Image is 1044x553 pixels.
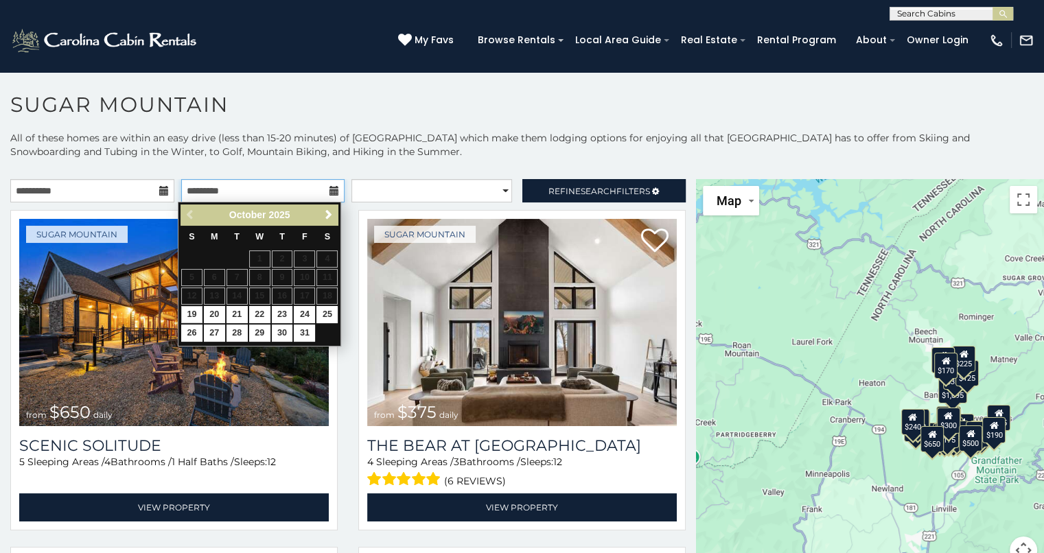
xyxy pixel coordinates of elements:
[367,456,373,468] span: 4
[367,455,677,490] div: Sleeping Areas / Bathrooms / Sleeps:
[952,346,975,372] div: $225
[323,209,334,220] span: Next
[49,402,91,422] span: $650
[172,456,234,468] span: 1 Half Baths /
[674,30,744,51] a: Real Estate
[367,219,677,426] img: The Bear At Sugar Mountain
[849,30,894,51] a: About
[227,306,248,323] a: 21
[986,405,1010,431] div: $155
[19,436,329,455] a: Scenic Solitude
[936,407,960,433] div: $300
[302,232,308,242] span: Friday
[204,325,225,342] a: 27
[415,33,454,47] span: My Favs
[641,227,669,256] a: Add to favorites
[26,226,128,243] a: Sugar Mountain
[267,456,276,468] span: 12
[965,421,988,447] div: $195
[970,421,993,447] div: $345
[703,186,759,215] button: Change map style
[904,415,927,441] div: $355
[937,406,960,432] div: $265
[920,425,944,451] div: $650
[181,306,202,323] a: 19
[249,306,270,323] a: 22
[374,226,476,243] a: Sugar Mountain
[454,456,459,468] span: 3
[367,436,677,455] a: The Bear At [GEOGRAPHIC_DATA]
[229,209,266,220] span: October
[900,30,975,51] a: Owner Login
[294,325,315,342] a: 31
[26,410,47,420] span: from
[935,422,958,448] div: $175
[471,30,562,51] a: Browse Rentals
[367,219,677,426] a: The Bear At Sugar Mountain from $375 daily
[581,186,616,196] span: Search
[19,219,329,426] img: Scenic Solitude
[568,30,668,51] a: Local Area Guide
[249,325,270,342] a: 29
[1010,186,1037,213] button: Toggle fullscreen view
[941,423,964,449] div: $350
[1019,33,1034,48] img: mail-regular-white.png
[938,377,967,403] div: $1,095
[439,410,459,420] span: daily
[553,456,562,468] span: 12
[933,352,957,378] div: $170
[397,402,437,422] span: $375
[933,423,956,449] div: $155
[906,410,929,436] div: $225
[367,493,677,521] a: View Property
[19,455,329,490] div: Sleeping Areas / Bathrooms / Sleeps:
[19,219,329,426] a: Scenic Solitude from $650 daily
[444,472,506,490] span: (6 reviews)
[955,360,978,386] div: $125
[227,325,248,342] a: 28
[211,232,218,242] span: Monday
[750,30,843,51] a: Rental Program
[272,325,293,342] a: 30
[316,306,338,323] a: 25
[548,186,650,196] span: Refine Filters
[234,232,240,242] span: Tuesday
[958,425,982,451] div: $500
[398,33,457,48] a: My Favs
[325,232,330,242] span: Saturday
[374,410,395,420] span: from
[950,414,973,440] div: $200
[936,406,959,432] div: $190
[982,416,1006,443] div: $190
[367,436,677,455] h3: The Bear At Sugar Mountain
[268,209,290,220] span: 2025
[522,179,686,202] a: RefineSearchFilters
[19,456,25,468] span: 5
[272,306,293,323] a: 23
[181,325,202,342] a: 26
[901,408,924,434] div: $240
[905,408,929,434] div: $210
[93,410,113,420] span: daily
[931,347,955,373] div: $240
[279,232,285,242] span: Thursday
[320,207,337,224] a: Next
[10,27,200,54] img: White-1-2.png
[294,306,315,323] a: 24
[942,363,966,389] div: $350
[204,306,225,323] a: 20
[989,33,1004,48] img: phone-regular-white.png
[19,493,329,521] a: View Property
[717,193,741,208] span: Map
[255,232,264,242] span: Wednesday
[104,456,111,468] span: 4
[189,232,194,242] span: Sunday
